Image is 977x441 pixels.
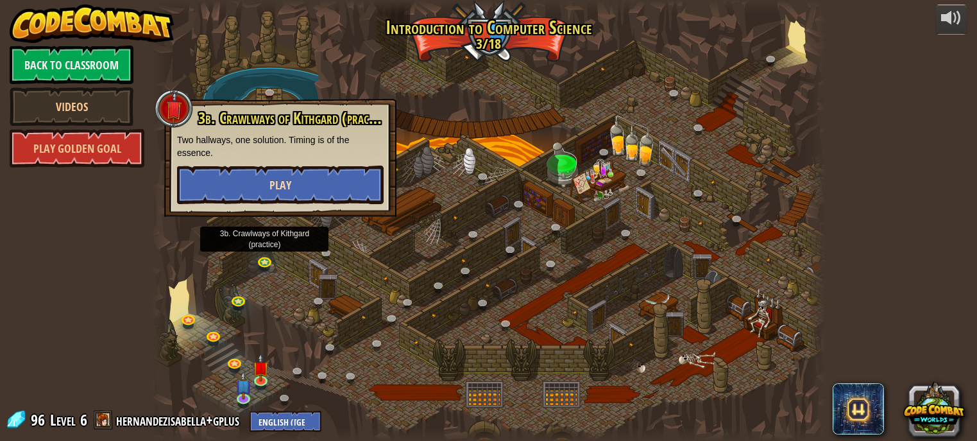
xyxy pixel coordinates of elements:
[80,410,87,430] span: 6
[10,4,174,43] img: CodeCombat - Learn how to code by playing a game
[198,107,391,129] span: 3b. Crawlways of Kithgard (practice)
[177,134,384,159] p: Two hallways, one solution. Timing is of the essence.
[31,410,49,430] span: 96
[116,410,243,430] a: hernandezisabella+gplus
[50,410,76,431] span: Level
[10,129,144,168] a: Play Golden Goal
[253,354,269,382] img: level-banner-unstarted.png
[10,87,133,126] a: Videos
[269,177,291,193] span: Play
[235,372,252,400] img: level-banner-unstarted-subscriber.png
[10,46,133,84] a: Back to Classroom
[177,166,384,204] button: Play
[935,4,967,35] button: Adjust volume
